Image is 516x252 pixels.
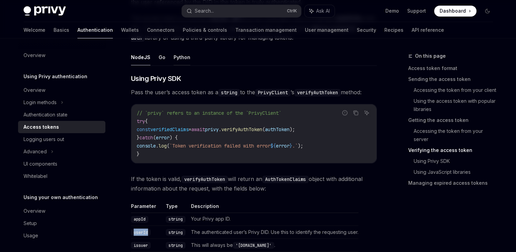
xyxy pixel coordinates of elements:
a: Overview [18,205,105,217]
a: Using Privy SDK [414,156,498,167]
code: issuer [131,242,151,249]
span: ); [290,126,295,132]
span: .` [292,143,298,149]
h5: Using Privy authentication [24,72,87,81]
a: Accessing the token from your client [414,85,498,96]
code: verifyAuthToken [181,176,228,183]
div: Access tokens [24,123,59,131]
span: Dashboard [440,8,466,14]
a: Logging users out [18,133,105,145]
span: On this page [415,52,446,60]
a: Support [407,8,426,14]
span: `Token verification failed with error [169,143,270,149]
a: API reference [412,22,444,38]
div: Usage [24,232,38,240]
th: Parameter [131,203,163,213]
span: privy [205,126,219,132]
a: Transaction management [235,22,297,38]
a: Welcome [24,22,45,38]
a: Recipes [384,22,403,38]
button: Ask AI [305,5,335,17]
th: Type [163,203,188,213]
span: verifyAuthToken [221,126,262,132]
button: Toggle dark mode [482,5,493,16]
a: Accessing the token from your server [414,126,498,145]
span: catch [139,135,153,141]
a: Overview [18,49,105,61]
span: authToken [265,126,290,132]
a: Verifying the access token [408,145,498,156]
button: Go [159,49,165,65]
button: Copy the contents from the code block [351,108,360,117]
span: ( [262,126,265,132]
button: Search...CtrlK [182,5,301,17]
div: Overview [24,207,45,215]
code: verifyAuthToken [294,89,341,96]
a: Managing expired access tokens [408,178,498,188]
a: Access token format [408,63,498,74]
span: ) { [169,135,178,141]
a: Getting the access token [408,115,498,126]
span: log [159,143,167,149]
div: Login methods [24,98,57,107]
a: Usage [18,229,105,242]
span: } [137,151,139,157]
code: userId [131,229,151,236]
code: string [218,89,240,96]
img: dark logo [24,6,66,16]
a: Security [357,22,376,38]
span: error [156,135,169,141]
a: Overview [18,84,105,96]
span: . [156,143,159,149]
span: . [219,126,221,132]
span: verifiedClaims [150,126,189,132]
a: Using JavaScript libraries [414,167,498,178]
span: const [137,126,150,132]
span: try [137,118,145,124]
span: ( [167,143,169,149]
code: string [166,216,186,223]
code: '[DOMAIN_NAME]' [233,242,274,249]
button: Ask AI [362,108,371,117]
span: ( [153,135,156,141]
span: console [137,143,156,149]
code: string [166,229,186,236]
a: User management [305,22,349,38]
h5: Using your own authentication [24,193,98,201]
td: This will always be . [188,238,358,251]
span: } [290,143,292,149]
div: Overview [24,51,45,59]
a: Authentication [77,22,113,38]
code: PrivyClient [255,89,291,96]
button: Python [174,49,190,65]
span: Pass the user’s access token as a to the ’s method: [131,87,377,97]
a: Connectors [147,22,175,38]
a: Demo [385,8,399,14]
span: Ctrl K [287,8,297,14]
span: Ask AI [316,8,330,14]
code: string [166,242,186,249]
a: Policies & controls [183,22,227,38]
a: Access tokens [18,121,105,133]
div: Authentication state [24,111,68,119]
div: Setup [24,219,37,227]
span: { [145,118,148,124]
code: @privy-io/server-auth [131,25,359,42]
code: appId [131,216,148,223]
span: ${ [270,143,276,149]
td: Your Privy app ID. [188,212,358,225]
span: await [191,126,205,132]
span: error [276,143,290,149]
div: Overview [24,86,45,94]
a: Dashboard [434,5,476,16]
a: Basics [54,22,69,38]
a: Authentication state [18,109,105,121]
a: Wallets [121,22,139,38]
span: Using Privy SDK [131,74,181,83]
button: Report incorrect code [340,108,349,117]
a: Setup [18,217,105,229]
span: ); [298,143,303,149]
a: Sending the access token [408,74,498,85]
span: If the token is valid, will return an object with additional information about the request, with ... [131,174,377,193]
a: UI components [18,158,105,170]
